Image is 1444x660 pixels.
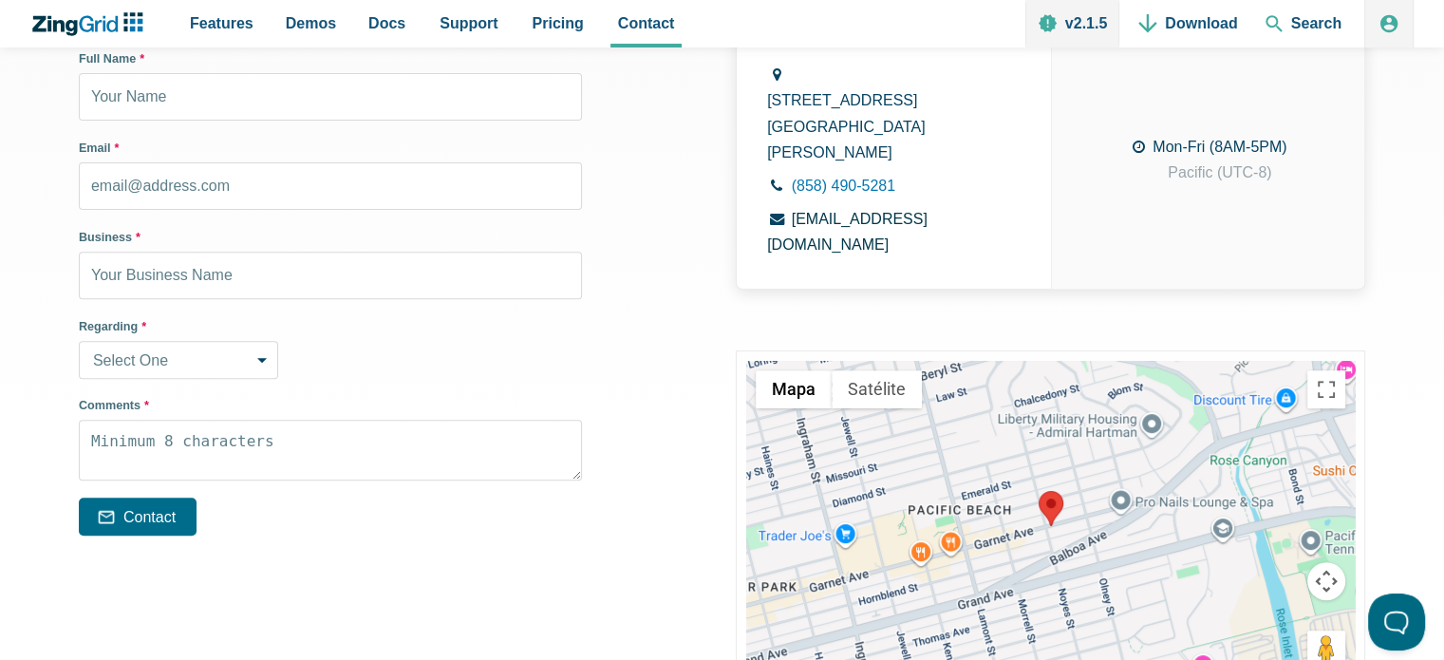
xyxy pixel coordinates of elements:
iframe: Help Scout Beacon - Open [1368,594,1425,651]
label: Comments [79,397,582,415]
label: Full Name [79,50,582,68]
label: Business [79,229,582,247]
a: [EMAIL_ADDRESS][DOMAIN_NAME] [767,211,928,253]
span: Pacific (UTC-8) [1168,164,1271,180]
button: Muestra el callejero [756,370,832,408]
button: Muestra las imágenes de satélite [832,370,922,408]
input: Your Name [79,73,582,121]
span: Mon-Fri (8AM-5PM) [1153,139,1286,155]
input: Your Business Name [79,252,582,299]
a: ZingChart Logo. Click to return to the homepage [30,12,153,36]
button: Cambiar a la vista en pantalla completa [1307,370,1345,408]
span: Pricing [533,10,584,36]
span: Docs [368,10,405,36]
label: Email [79,140,582,158]
input: email@address.com [79,162,582,210]
button: Contact [79,498,197,536]
span: Support [440,10,497,36]
address: [STREET_ADDRESS] [GEOGRAPHIC_DATA][PERSON_NAME] [767,87,1021,165]
button: Controles de visualización del mapa [1307,562,1345,600]
span: Contact [618,10,675,36]
span: Features [190,10,253,36]
label: Regarding [79,318,582,336]
select: Choose a topic [79,341,278,379]
span: Demos [286,10,336,36]
a: (858) 490-5281 [792,178,895,194]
